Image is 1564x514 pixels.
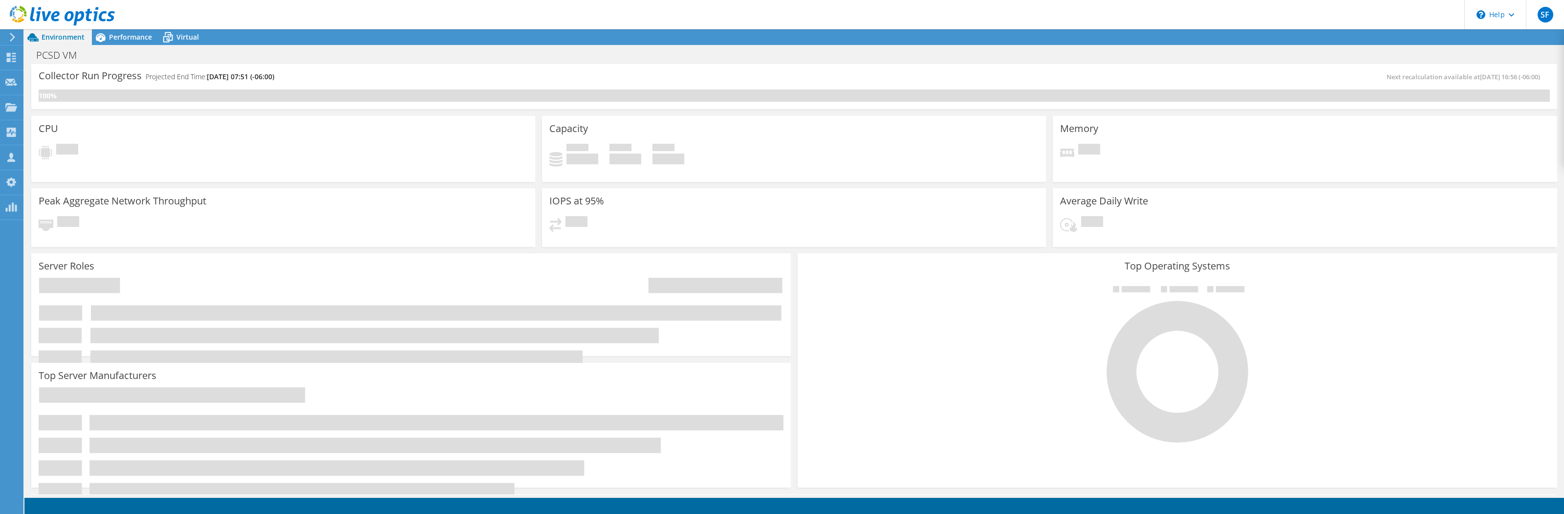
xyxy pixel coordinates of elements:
[1387,72,1545,81] span: Next recalculation available at
[549,123,588,134] h3: Capacity
[1477,10,1485,19] svg: \n
[566,154,598,164] h4: 0 GiB
[39,370,156,381] h3: Top Server Manufacturers
[207,72,274,81] span: [DATE] 07:51 (-06:00)
[1078,144,1100,157] span: Pending
[1538,7,1553,22] span: SF
[1480,72,1540,81] span: [DATE] 16:56 (-06:00)
[32,50,92,61] h1: PCSD VM
[146,71,274,82] h4: Projected End Time:
[57,216,79,229] span: Pending
[805,261,1550,271] h3: Top Operating Systems
[609,154,641,164] h4: 0 GiB
[39,261,94,271] h3: Server Roles
[176,32,199,42] span: Virtual
[652,144,674,154] span: Total
[565,216,587,229] span: Pending
[566,144,588,154] span: Used
[1060,123,1098,134] h3: Memory
[1060,196,1148,206] h3: Average Daily Write
[56,144,78,157] span: Pending
[109,32,152,42] span: Performance
[549,196,604,206] h3: IOPS at 95%
[1081,216,1103,229] span: Pending
[609,144,631,154] span: Free
[652,154,684,164] h4: 0 GiB
[39,196,206,206] h3: Peak Aggregate Network Throughput
[42,32,85,42] span: Environment
[39,123,58,134] h3: CPU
